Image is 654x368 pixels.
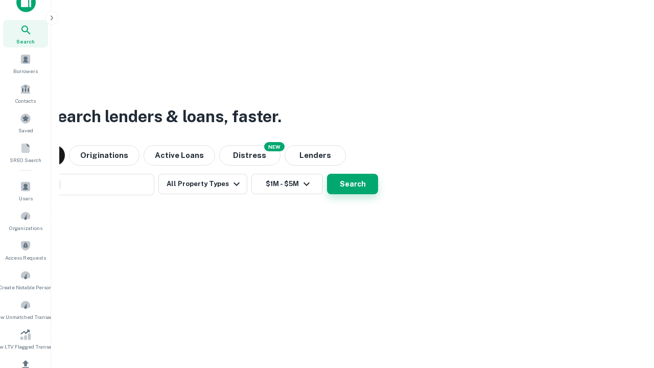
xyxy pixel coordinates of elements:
[19,194,33,202] span: Users
[13,67,38,75] span: Borrowers
[3,177,48,204] a: Users
[3,50,48,77] a: Borrowers
[3,206,48,234] a: Organizations
[46,104,282,129] h3: Search lenders & loans, faster.
[3,79,48,107] a: Contacts
[3,325,48,353] a: Review LTV Flagged Transactions
[18,126,33,134] span: Saved
[15,97,36,105] span: Contacts
[3,266,48,293] a: Create Notable Person
[3,139,48,166] a: SREO Search
[3,236,48,264] a: Access Requests
[158,174,247,194] button: All Property Types
[69,145,139,166] button: Originations
[3,20,48,48] a: Search
[5,254,46,262] span: Access Requests
[9,224,42,232] span: Organizations
[10,156,41,164] span: SREO Search
[327,174,378,194] button: Search
[144,145,215,166] button: Active Loans
[264,142,285,151] div: NEW
[3,109,48,136] a: Saved
[285,145,346,166] button: Lenders
[16,37,35,45] span: Search
[219,145,281,166] button: Search distressed loans with lien and other non-mortgage details.
[3,295,48,323] a: Review Unmatched Transactions
[603,286,654,335] iframe: Chat Widget
[251,174,323,194] button: $1M - $5M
